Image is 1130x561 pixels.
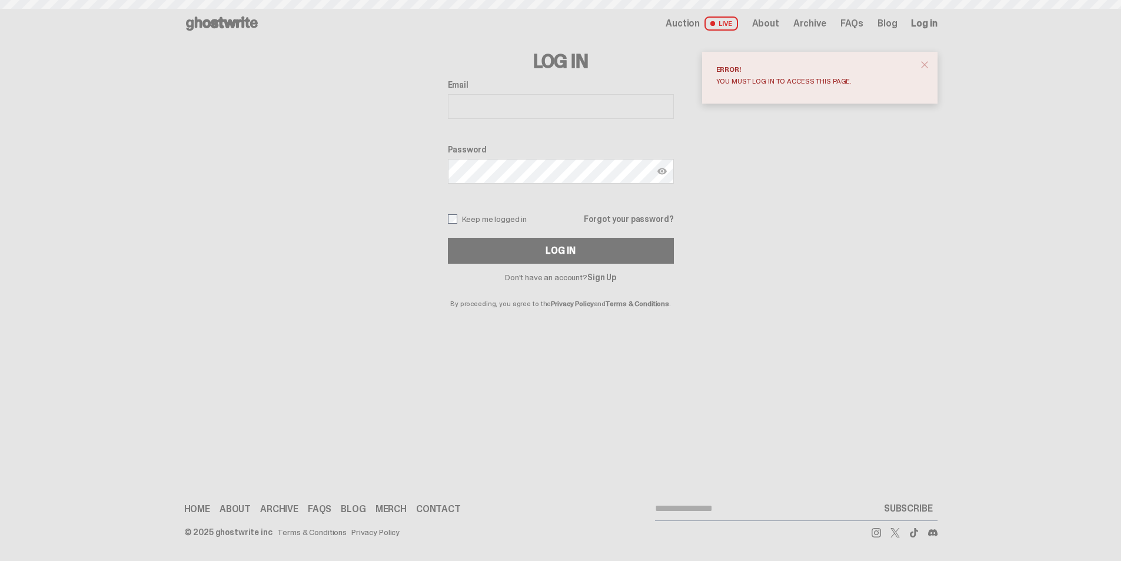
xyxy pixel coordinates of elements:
[341,504,365,514] a: Blog
[448,214,457,224] input: Keep me logged in
[448,238,674,264] button: Log In
[878,19,897,28] a: Blog
[448,273,674,281] p: Don't have an account?
[551,299,593,308] a: Privacy Policy
[260,504,298,514] a: Archive
[606,299,669,308] a: Terms & Conditions
[704,16,738,31] span: LIVE
[375,504,407,514] a: Merch
[666,16,737,31] a: Auction LIVE
[448,214,527,224] label: Keep me logged in
[448,281,674,307] p: By proceeding, you agree to the and .
[277,528,347,536] a: Terms & Conditions
[584,215,673,223] a: Forgot your password?
[448,80,674,89] label: Email
[448,52,674,71] h3: Log In
[184,528,272,536] div: © 2025 ghostwrite inc
[184,504,210,514] a: Home
[914,54,935,75] button: close
[879,497,938,520] button: SUBSCRIBE
[716,66,914,73] div: Error!
[793,19,826,28] a: Archive
[416,504,461,514] a: Contact
[657,167,667,176] img: Show password
[840,19,863,28] a: FAQs
[448,145,674,154] label: Password
[911,19,937,28] a: Log in
[716,78,914,85] div: You must log in to access this page.
[752,19,779,28] a: About
[587,272,616,283] a: Sign Up
[351,528,400,536] a: Privacy Policy
[308,504,331,514] a: FAQs
[546,246,575,255] div: Log In
[666,19,700,28] span: Auction
[220,504,251,514] a: About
